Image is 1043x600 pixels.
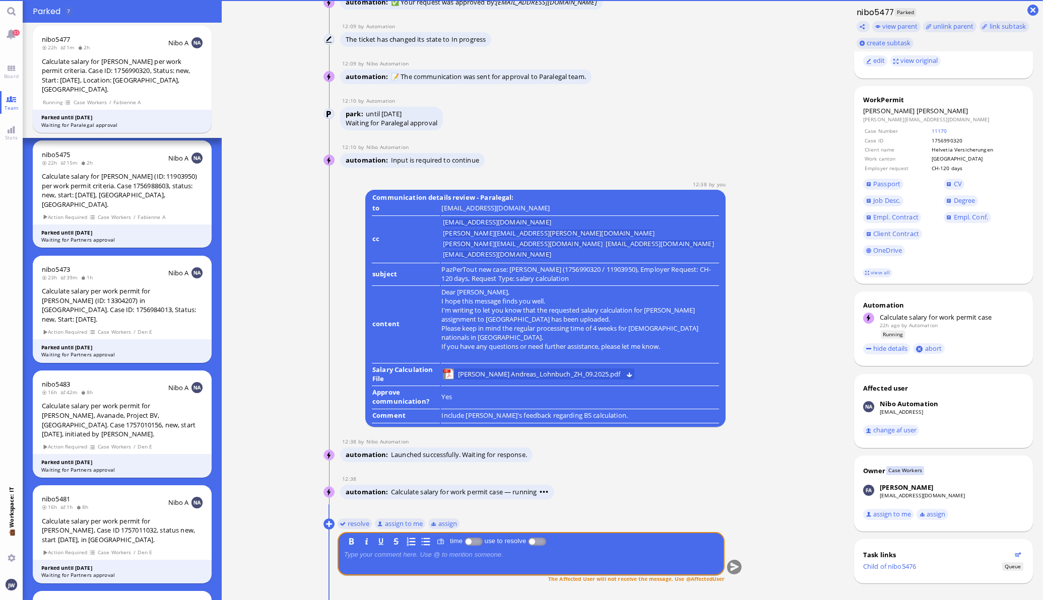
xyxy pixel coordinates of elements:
button: Download NOTHDURFT Andreas_Lohnbuch_ZH_09.2025.pdf [626,370,633,377]
div: Parked until [DATE] [41,229,203,237]
span: 12:10 [342,143,358,151]
span: 12:38 [342,475,358,482]
td: 1756990320 [931,136,1023,144]
button: hide details [863,343,910,354]
span: [PERSON_NAME] [917,106,968,115]
td: [GEOGRAPHIC_DATA] [931,155,1023,163]
div: Nibo Automation [880,399,938,408]
img: Nibo Automation [324,450,335,461]
span: automation@bluelakelegal.com [366,97,395,104]
li: [PERSON_NAME][EMAIL_ADDRESS][PERSON_NAME][DOMAIN_NAME] [443,230,655,238]
span: Action Required [42,548,88,557]
li: [PERSON_NAME][EMAIL_ADDRESS][DOMAIN_NAME] [443,240,603,248]
span: Empl. Conf. [954,212,988,221]
span: automation [346,450,391,459]
a: nibo5475 [42,150,70,159]
div: Waiting for Paralegal approval [346,118,437,127]
span: 33 [13,30,20,36]
a: Job Desc. [863,195,903,206]
span: 16h [42,503,60,510]
p: I hope this message finds you well. I'm writing to let you know that the requested salary calcula... [441,296,719,324]
li: [EMAIL_ADDRESS][DOMAIN_NAME] [606,240,714,248]
span: 7 [67,8,70,15]
button: I [361,536,372,547]
div: [PERSON_NAME] [880,483,933,492]
span: automation@bluelakelegal.com [909,322,938,329]
span: Nibo A [168,383,189,392]
a: View NOTHDURFT Andreas_Lohnbuch_ZH_09.2025.pdf [456,368,622,380]
span: by [358,97,366,104]
span: / [133,213,136,221]
td: Employer request [864,164,930,172]
span: by [709,181,717,188]
img: NA [191,267,203,278]
div: Task links [863,550,1012,559]
span: • [543,487,546,496]
span: by [358,143,366,151]
span: automation@nibo.ai [366,60,409,67]
div: Owner [863,466,886,475]
img: Nibo Automation [324,155,335,166]
p: Include [PERSON_NAME]'s feedback regarding BS calculation. [441,411,719,420]
div: Parked until [DATE] [41,344,203,351]
span: CV [954,179,962,188]
span: Den E [138,442,153,451]
a: [EMAIL_ADDRESS] [880,408,923,415]
div: Waiting for Partners approval [41,571,203,579]
span: Calculate salary for work permit case — running [391,487,549,496]
img: You [6,579,17,590]
button: change af user [863,425,920,436]
td: Helvetia Versicherungen [931,145,1023,154]
p: Please keep in mind the regular processing time of 4 weeks for [DEMOGRAPHIC_DATA] nationals in [G... [441,324,719,342]
span: Case Workers [73,98,107,107]
span: Team [2,104,21,111]
span: Action Required [42,328,88,336]
span: 12:09 [342,60,358,67]
div: Calculate salary per work permit for [PERSON_NAME] (ID: 13304207) in [GEOGRAPHIC_DATA]. Case ID: ... [42,286,203,324]
img: Fabienne Arslan [863,485,874,496]
span: / [109,98,112,107]
span: Yes [441,392,451,401]
button: Show flow diagram [1015,551,1021,558]
span: 2h [81,159,96,166]
span: automation [346,487,391,496]
span: 1m [60,44,78,51]
a: 11170 [932,127,947,134]
button: unlink parent [923,21,976,32]
span: link subtask [990,22,1026,31]
img: Nibo Automation [324,71,335,83]
span: by [901,322,907,329]
a: Child of nibo5476 [863,562,916,571]
span: Nibo A [168,154,189,163]
td: Client name [864,145,930,154]
a: nibo5473 [42,265,70,274]
button: Copy ticket nibo5477 link to clipboard [857,21,870,32]
p-inputswitch: use to resolve [528,537,546,545]
td: Work canton [864,155,930,163]
button: view original [890,55,941,66]
span: Case Workers [886,466,924,475]
img: NOTHDURFT Andreas_Lohnbuch_ZH_09.2025.pdf [443,368,454,380]
span: by [358,60,366,67]
span: nibo5481 [42,494,70,503]
div: Automation [863,301,1024,310]
span: 42m [60,389,81,396]
span: [DATE] [381,109,402,118]
a: Degree [944,195,978,206]
span: Case Workers [97,442,132,451]
span: 22h ago [880,322,900,329]
span: 12:38 [693,181,709,188]
span: 1h [60,503,76,510]
div: Parked until [DATE] [41,564,203,572]
span: 22h [42,44,60,51]
span: automation@bluelakelegal.com [366,23,395,30]
li: [EMAIL_ADDRESS][DOMAIN_NAME] [443,218,551,227]
div: Waiting for Partners approval [41,236,203,244]
td: cc [372,217,440,263]
span: automation@nibo.ai [366,143,409,151]
td: content [372,287,440,363]
div: Calculate salary for work permit case [880,313,1024,322]
span: Input is required to continue [391,156,479,165]
p: Dear [PERSON_NAME], [441,287,719,296]
span: [PERSON_NAME] [863,106,915,115]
